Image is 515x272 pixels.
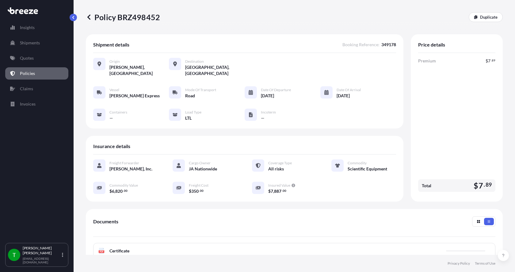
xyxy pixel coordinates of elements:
a: Invoices [5,98,68,110]
span: Total [422,183,431,189]
span: , [273,189,274,193]
span: 89 [492,59,495,61]
span: 350 [191,189,199,193]
span: 7 [479,182,483,189]
span: [DATE] [337,93,350,99]
a: Claims [5,83,68,95]
p: [EMAIL_ADDRESS][DOMAIN_NAME] [23,257,61,264]
span: 820 [115,189,123,193]
span: 7 [271,189,273,193]
span: 00 [283,190,286,192]
span: Containers [109,110,127,115]
span: Shipment details [93,42,129,48]
span: LTL [185,115,192,121]
span: T [13,252,16,258]
text: PDF [100,251,104,253]
p: Claims [20,86,33,92]
span: Certificate [109,248,129,254]
span: 7 [488,59,490,63]
a: Terms of Use [475,261,495,266]
span: Date of Arrival [337,88,361,92]
span: 349178 [381,42,396,48]
span: Freight Cost [189,183,208,188]
a: Insights [5,21,68,34]
span: 6 [112,189,114,193]
span: Insured Value [268,183,290,188]
span: $ [109,189,112,193]
span: [GEOGRAPHIC_DATA], [GEOGRAPHIC_DATA] [185,64,245,76]
span: [PERSON_NAME], [GEOGRAPHIC_DATA] [109,64,169,76]
span: . [282,190,282,192]
span: Mode of Transport [185,88,216,92]
span: All risks [268,166,284,172]
p: [PERSON_NAME] [PERSON_NAME] [23,246,61,255]
span: . [491,59,491,61]
span: [PERSON_NAME], Inc. [109,166,152,172]
p: Duplicate [480,14,498,20]
span: — [261,115,265,121]
p: Policies [20,70,35,76]
span: — [109,115,113,121]
span: 89 [486,183,492,187]
span: Documents [93,218,118,225]
p: Insights [20,24,35,31]
span: 887 [274,189,281,193]
span: $ [268,189,271,193]
span: Freight Forwarder [109,161,139,166]
span: [DATE] [261,93,274,99]
span: $ [486,59,488,63]
span: Commodity [348,161,367,166]
span: Premium [418,58,436,64]
span: 00 [124,190,128,192]
a: Privacy Policy [448,261,470,266]
span: Booking Reference : [342,42,380,48]
span: Date of Departure [261,88,291,92]
p: Invoices [20,101,36,107]
span: $ [189,189,191,193]
span: , [114,189,115,193]
span: 00 [200,190,204,192]
span: Road [185,93,195,99]
span: [PERSON_NAME] Express [109,93,160,99]
span: Cargo Owner [189,161,211,166]
span: Commodity Value [109,183,138,188]
span: Coverage Type [268,161,292,166]
span: JA Nationwide [189,166,217,172]
p: Shipments [20,40,40,46]
p: Quotes [20,55,34,61]
span: Price details [418,42,445,48]
span: Load Type [185,110,201,115]
a: Quotes [5,52,68,64]
span: Insurance details [93,143,130,149]
a: Shipments [5,37,68,49]
span: . [484,183,485,187]
span: Incoterm [261,110,276,115]
span: Scientific Equipment [348,166,387,172]
span: Destination [185,59,204,64]
a: Policies [5,67,68,80]
p: Policy BRZ498452 [86,12,160,22]
span: $ [474,182,478,189]
span: Vessel [109,88,119,92]
a: Duplicate [469,12,503,22]
span: Origin [109,59,120,64]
